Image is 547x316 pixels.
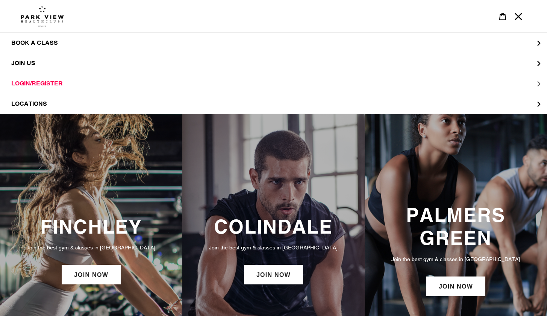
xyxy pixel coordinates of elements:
p: Join the best gym & classes in [GEOGRAPHIC_DATA] [190,243,357,252]
span: BOOK A CLASS [11,39,58,47]
a: JOIN NOW: Finchley Membership [62,265,121,284]
button: Menu [511,8,526,24]
span: JOIN US [11,59,35,67]
p: Join the best gym & classes in [GEOGRAPHIC_DATA] [8,243,175,252]
h3: COLINDALE [190,215,357,238]
p: Join the best gym & classes in [GEOGRAPHIC_DATA] [372,255,539,263]
h3: FINCHLEY [8,215,175,238]
h3: PALMERS GREEN [372,204,539,250]
a: JOIN NOW: Palmers Green Membership [426,276,485,296]
img: Park view health clubs is a gym near you. [21,6,64,27]
a: JOIN NOW: Colindale Membership [244,265,303,284]
span: LOCATIONS [11,100,47,108]
span: LOGIN/REGISTER [11,80,63,87]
